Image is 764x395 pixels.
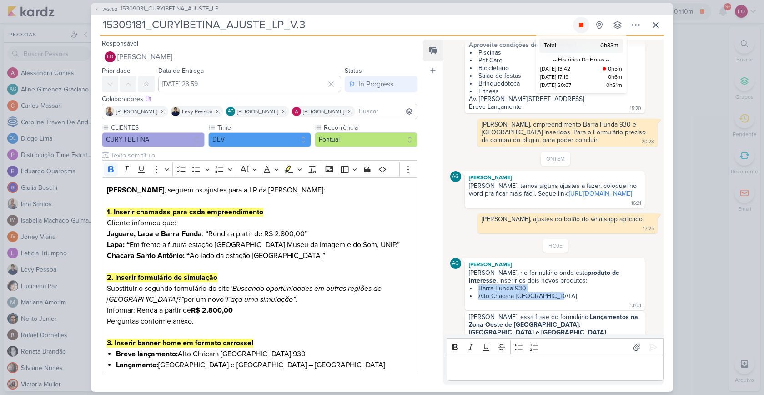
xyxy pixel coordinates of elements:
li: Alto Chácara [GEOGRAPHIC_DATA] 930 [116,349,412,360]
div: Aline Gimenez Graciano [450,171,461,182]
li: [GEOGRAPHIC_DATA] e [GEOGRAPHIC_DATA] – [GEOGRAPHIC_DATA] [116,360,412,370]
div: Aline Gimenez Graciano [450,258,461,269]
button: DEV [208,132,311,147]
p: AG [452,174,459,179]
strong: Chacara Santo Antônio: “ [107,251,190,260]
p: Informar: Renda a partir de [107,305,412,316]
i: “Buscando oportunidades em outras regiões de [GEOGRAPHIC_DATA]?” [107,284,382,304]
img: Levy Pessoa [171,107,180,116]
div: [DATE] 20:07 [540,81,604,89]
div: Editor toolbar [447,338,664,356]
div: [PERSON_NAME], empreendimento Barra Funda 930 e [GEOGRAPHIC_DATA] inseridos. Para o Formulário pr... [482,121,648,144]
div: 15:20 [630,105,641,112]
div: -- Histórico De Horas -- [538,55,625,65]
input: Buscar [357,106,415,117]
div: 13:03 [630,302,641,309]
h3: , seguem os ajustes para a LP da [PERSON_NAME]: [107,185,412,207]
p: FO [107,55,113,60]
p: Perguntas conforme anexo. [107,316,412,327]
input: Kard Sem Título [100,17,571,33]
p: Substituir o segundo formulário do site por um novo . [107,283,412,305]
div: [PERSON_NAME] [467,260,643,269]
strong: Lapa: “ [107,240,130,249]
li: Piscinas [470,49,641,56]
div: [DATE] 13:42 [540,65,601,73]
input: Texto sem título [109,151,417,160]
li: Pet Care [470,56,641,64]
label: Recorrência [323,123,417,132]
strong: 1. Inserir chamadas para cada empreendimento [107,208,263,217]
span: [PERSON_NAME] [303,107,344,116]
div: Aline Gimenez Graciano [226,107,235,116]
strong: Lançamentos na Zona Oeste de [GEOGRAPHIC_DATA]: [GEOGRAPHIC_DATA] e [GEOGRAPHIC_DATA] [469,313,640,336]
button: FO [PERSON_NAME] [102,49,417,65]
input: Select a date [158,76,341,92]
p: AG [228,109,234,114]
img: Alessandra Gomes [292,107,301,116]
strong: [PERSON_NAME] [107,186,164,195]
div: Parar relógio [578,21,585,29]
button: CURY | BETINA [102,132,205,147]
div: [PERSON_NAME], temos alguns ajustes a fazer, coloquei no word pra ficar mais fácil. Segue link: [469,182,638,197]
p: AG [452,261,459,266]
strong: Aproveite condições de lançamento! [469,41,576,49]
a: [URL][DOMAIN_NAME] [569,190,632,197]
span: [PERSON_NAME] [116,107,157,116]
div: [PERSON_NAME], ajustes do botão do whatsapp aplicado. [482,215,644,223]
div: 0h21m [606,81,622,89]
div: Fabio Oliveira [105,51,116,62]
label: Time [216,123,311,132]
button: In Progress [345,76,417,92]
i: “Faça uma simulação” [224,295,296,304]
label: Responsável [102,40,138,47]
strong: produto de interesse [469,269,621,284]
strong: Jaguare, Lapa e Barra Funda [107,229,202,238]
span: Levy Pessoa [182,107,212,116]
li: Alto Chácara [GEOGRAPHIC_DATA] [470,292,641,300]
li: Fitness [470,87,641,95]
li: Brinquedoteca [470,80,641,87]
label: CLIENTES [110,123,205,132]
div: In Progress [358,79,393,90]
div: [DATE] 17:19 [540,73,606,81]
strong: 2. Inserir formulário de simulação [107,273,217,282]
div: 17:25 [643,225,654,233]
div: 20:28 [642,138,654,146]
strong: Lançamento: [116,360,158,370]
li: Salão de festas [470,72,641,80]
div: 0h33m [600,41,618,51]
p: Cliente informou que: : “Renda a partir de R$ 2.800,00” Museu da Imagem e do Som, UNIP.” Ao lado ... [107,207,412,283]
div: Colaboradores [102,94,417,104]
span: [PERSON_NAME] [117,51,172,62]
div: Av. [PERSON_NAME][STREET_ADDRESS] Breve Lançamento [469,95,584,111]
strong: R$ 2.800,00 [191,306,233,315]
img: Iara Santos [105,107,114,116]
div: 16:21 [631,200,641,207]
div: 0h5m [608,65,622,73]
li: Bicicletário [470,64,641,72]
div: Editor editing area: main [447,356,664,381]
strong: 3. Inserir banner home em formato carrossel [107,339,253,348]
div: 0h6m [608,73,622,81]
strong: Breve lançamento: [116,349,178,359]
label: Prioridade [102,67,131,75]
div: Editor toolbar [102,160,417,178]
div: [PERSON_NAME] [467,173,643,182]
button: Pontual [315,132,417,147]
label: Data de Entrega [158,67,204,75]
span: [PERSON_NAME] [237,107,278,116]
span: Em frente a futura estação [GEOGRAPHIC_DATA], [130,240,287,249]
img: tracking [603,67,606,71]
div: Total [544,41,600,51]
li: Barra Funda 930 [470,284,641,292]
label: Status [345,67,362,75]
div: [PERSON_NAME], no formulário onde esta , inserir os dois novos produtos: [469,269,641,284]
div: [PERSON_NAME], essa frase do formulário: [469,313,641,336]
